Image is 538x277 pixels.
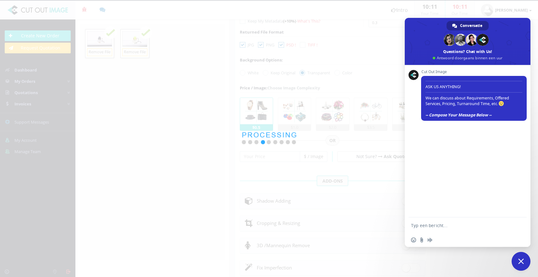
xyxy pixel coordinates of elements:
textarea: Typ een bericht... [411,217,512,233]
span: Cut Out Image [421,70,527,74]
img: processing.gif [238,130,300,147]
span: Conversatie [460,21,482,30]
span: Stuur een bestand [419,237,424,242]
a: Chat sluiten [512,252,530,271]
span: ASK US ANYTHING! We can discuss about Requirements, Offered Services, Pricing, Turnaround Time, etc. [425,78,522,118]
span: Audiobericht opnemen [427,237,432,242]
a: Conversatie [447,21,489,30]
span: Emoji invoegen [411,237,416,242]
span: -- Compose Your Message Below -- [425,112,491,118]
